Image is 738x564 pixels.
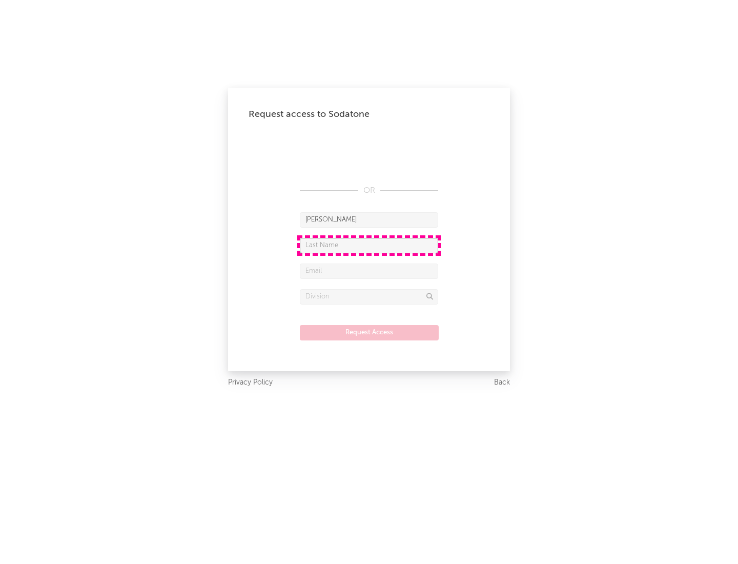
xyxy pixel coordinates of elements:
button: Request Access [300,325,439,340]
input: Last Name [300,238,438,253]
a: Privacy Policy [228,376,273,389]
input: Email [300,264,438,279]
div: Request access to Sodatone [249,108,489,120]
a: Back [494,376,510,389]
input: Division [300,289,438,305]
div: OR [300,185,438,197]
input: First Name [300,212,438,228]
